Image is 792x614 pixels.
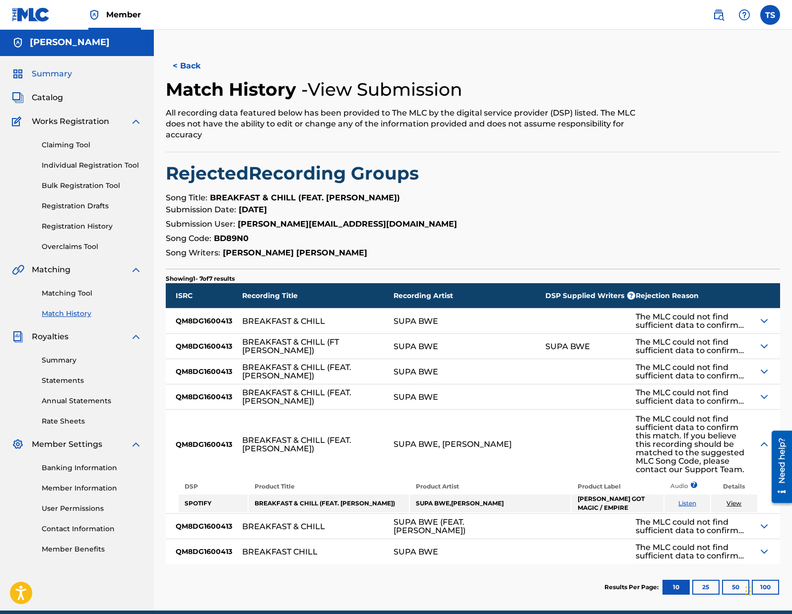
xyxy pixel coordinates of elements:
div: SUPA BWE (FEAT. [PERSON_NAME]) [394,518,535,535]
div: The MLC could not find sufficient data to confirm this match. If you believe this recording shoul... [636,415,748,474]
div: ISRC [166,283,242,308]
img: Works Registration [12,116,25,127]
button: 50 [722,580,749,595]
iframe: Resource Center [764,427,792,507]
span: Royalties [32,331,68,343]
a: Individual Registration Tool [42,160,142,171]
img: Matching [12,264,24,276]
div: SUPA BWE [394,342,438,351]
a: Registration Drafts [42,201,142,211]
div: BREAKFAST & CHILL (FEAT. [PERSON_NAME]) [242,363,384,380]
td: SPOTIFY [179,494,248,512]
span: Submission Date: [166,205,236,214]
a: Member Benefits [42,544,142,554]
button: 10 [662,580,690,595]
a: Banking Information [42,463,142,473]
span: Summary [32,68,72,80]
div: All recording data featured below has been provided to The MLC by the digital service provider (D... [166,108,639,140]
div: SUPA BWE, [PERSON_NAME] [394,440,512,448]
span: Song Title: [166,193,207,202]
img: expand [130,116,142,127]
a: Annual Statements [42,396,142,406]
div: Recording Artist [394,283,545,308]
div: SUPA BWE [545,342,590,351]
div: Rejection Reason [636,283,758,308]
div: QM8DG1600413 [166,359,242,384]
span: Song Code: [166,234,211,243]
h2: Match History [166,78,301,101]
span: Matching [32,264,70,276]
span: Works Registration [32,116,109,127]
strong: [PERSON_NAME] [PERSON_NAME] [223,248,367,257]
a: Overclaims Tool [42,242,142,252]
div: QM8DG1600413 [166,410,242,479]
img: expand [130,331,142,343]
strong: BD89N0 [214,234,249,243]
div: SUPA BWE [394,548,438,556]
img: search [713,9,725,21]
a: Registration History [42,221,142,232]
div: Drag [745,576,751,606]
h5: Taylor Shepard [30,37,110,48]
span: ? [694,482,694,488]
div: SUPA BWE [394,317,438,325]
div: QM8DG1600413 [166,539,242,564]
button: 25 [692,580,720,595]
div: BREAKFAST & CHILL (FT [PERSON_NAME]) [242,338,384,355]
a: Bulk Registration Tool [42,181,142,191]
th: Product Label [572,480,663,493]
p: Showing 1 - 7 of 7 results [166,274,235,283]
a: SummarySummary [12,68,72,80]
img: Expand Icon [758,340,770,352]
a: Public Search [709,5,728,25]
img: Expand Icon [758,391,770,403]
div: The MLC could not find sufficient data to confirm this match. If you believe this recording shoul... [636,363,748,380]
img: Catalog [12,92,24,104]
img: expand [130,264,142,276]
div: The MLC could not find sufficient data to confirm this match. If you believe this recording shoul... [636,312,748,329]
span: Submission User: [166,219,235,229]
img: help [738,9,750,21]
div: QM8DG1600413 [166,334,242,359]
a: View [726,499,741,507]
img: Royalties [12,331,24,343]
p: Results Per Page: [604,583,661,592]
a: Summary [42,355,142,366]
div: Chat Widget [742,566,792,614]
div: The MLC could not find sufficient data to confirm this match. If you believe this recording shoul... [636,518,748,535]
a: Matching Tool [42,288,142,299]
a: Listen [678,499,696,507]
img: MLC Logo [12,7,50,22]
div: The MLC could not find sufficient data to confirm this match. If you believe this recording shoul... [636,338,748,355]
img: Top Rightsholder [88,9,100,21]
div: BREAKFAST & CHILL [242,317,325,325]
a: Member Information [42,483,142,493]
th: Product Title [249,480,409,493]
img: Expand Icon [758,520,770,532]
span: Member [106,9,141,20]
div: BREAKFAST & CHILL [242,522,325,531]
td: BREAKFAST & CHILL (FEAT. [PERSON_NAME]) [249,494,409,512]
div: The MLC could not find sufficient data to confirm this match. If you believe this recording shoul... [636,388,748,405]
td: SUPA BWE,[PERSON_NAME] [410,494,570,512]
strong: [DATE] [239,205,267,214]
div: Help [734,5,754,25]
div: QM8DG1600413 [166,514,242,539]
th: DSP [179,480,248,493]
strong: [PERSON_NAME][EMAIL_ADDRESS][DOMAIN_NAME] [238,219,457,229]
h2: Rejected Recording Groups [166,162,780,184]
a: Contact Information [42,524,142,534]
a: Claiming Tool [42,140,142,150]
a: User Permissions [42,503,142,514]
p: Audio [664,482,676,491]
img: Expand Icon [758,315,770,327]
strong: BREAKFAST & CHILL (FEAT. [PERSON_NAME]) [210,193,400,202]
td: [PERSON_NAME] GOT MAGIC / EMPIRE [572,494,663,512]
a: Rate Sheets [42,416,142,427]
div: Recording Title [242,283,394,308]
th: Product Artist [410,480,570,493]
img: Expand Icon [758,366,770,377]
img: Expand Icon [758,546,770,557]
